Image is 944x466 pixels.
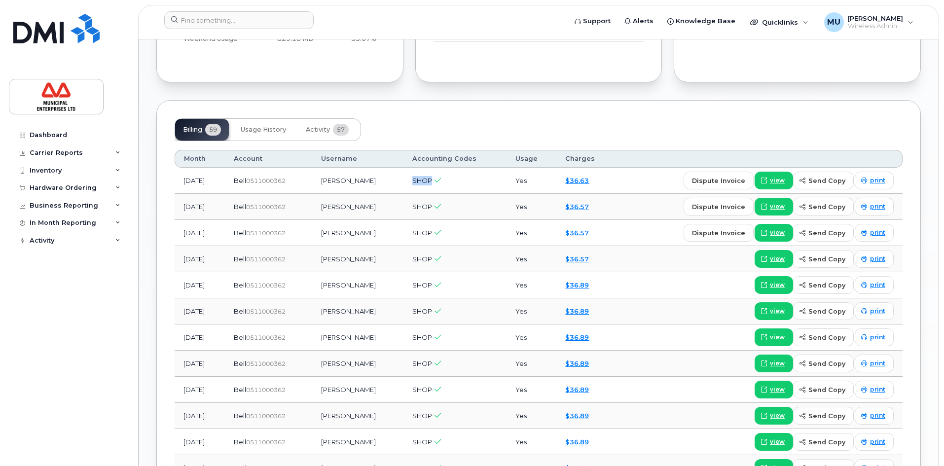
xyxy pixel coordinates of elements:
[312,351,403,377] td: [PERSON_NAME]
[855,198,894,215] a: print
[565,281,589,289] a: $36.89
[246,177,286,184] span: 0511000362
[175,429,225,455] td: [DATE]
[692,176,745,185] span: dispute invoice
[808,281,845,290] span: send copy
[246,412,286,420] span: 0511000362
[793,381,854,398] button: send copy
[827,16,840,28] span: MU
[234,438,246,446] span: Bell
[246,334,286,341] span: 0511000362
[507,150,557,168] th: Usage
[870,437,885,446] span: print
[565,177,589,184] a: $36.63
[412,177,432,184] span: SHOP
[234,359,246,367] span: Bell
[246,282,286,289] span: 0511000362
[234,333,246,341] span: Bell
[855,302,894,320] a: print
[870,385,885,394] span: print
[808,307,845,316] span: send copy
[225,150,312,168] th: Account
[583,16,611,26] span: Support
[870,333,885,342] span: print
[770,437,785,446] span: view
[306,126,330,134] span: Activity
[333,124,349,136] span: 57
[755,355,793,372] a: view
[234,412,246,420] span: Bell
[770,359,785,368] span: view
[755,198,793,215] a: view
[870,359,885,368] span: print
[755,250,793,268] a: view
[617,11,660,31] a: Alerts
[234,281,246,289] span: Bell
[246,308,286,315] span: 0511000362
[246,360,286,367] span: 0511000362
[870,202,885,211] span: print
[870,281,885,289] span: print
[855,328,894,346] a: print
[870,307,885,316] span: print
[175,194,225,220] td: [DATE]
[175,351,225,377] td: [DATE]
[507,194,557,220] td: Yes
[412,438,432,446] span: SHOP
[808,254,845,264] span: send copy
[755,381,793,398] a: view
[870,411,885,420] span: print
[312,150,403,168] th: Username
[246,203,286,211] span: 0511000362
[507,403,557,429] td: Yes
[175,324,225,351] td: [DATE]
[793,250,854,268] button: send copy
[507,272,557,298] td: Yes
[633,16,654,26] span: Alerts
[565,386,589,394] a: $36.89
[312,246,403,272] td: [PERSON_NAME]
[175,403,225,429] td: [DATE]
[312,298,403,324] td: [PERSON_NAME]
[412,229,432,237] span: SHOP
[234,229,246,237] span: Bell
[241,126,286,134] span: Usage History
[507,324,557,351] td: Yes
[412,281,432,289] span: SHOP
[855,224,894,242] a: print
[848,22,903,30] span: Wireless Admin
[684,198,754,215] button: dispute invoice
[565,307,589,315] a: $36.89
[312,377,403,403] td: [PERSON_NAME]
[855,433,894,451] a: print
[312,403,403,429] td: [PERSON_NAME]
[246,229,286,237] span: 0511000362
[175,150,225,168] th: Month
[755,224,793,242] a: view
[565,359,589,367] a: $36.89
[808,359,845,368] span: send copy
[412,307,432,315] span: SHOP
[412,333,432,341] span: SHOP
[246,386,286,394] span: 0511000362
[234,203,246,211] span: Bell
[507,298,557,324] td: Yes
[234,255,246,263] span: Bell
[855,381,894,398] a: print
[817,12,920,32] div: Matthew Uberoi
[175,246,225,272] td: [DATE]
[692,228,745,238] span: dispute invoice
[403,150,507,168] th: Accounting Codes
[312,194,403,220] td: [PERSON_NAME]
[175,298,225,324] td: [DATE]
[565,412,589,420] a: $36.89
[793,433,854,451] button: send copy
[565,229,589,237] a: $36.57
[770,411,785,420] span: view
[234,386,246,394] span: Bell
[565,333,589,341] a: $36.89
[855,355,894,372] a: print
[568,11,617,31] a: Support
[770,254,785,263] span: view
[793,407,854,425] button: send copy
